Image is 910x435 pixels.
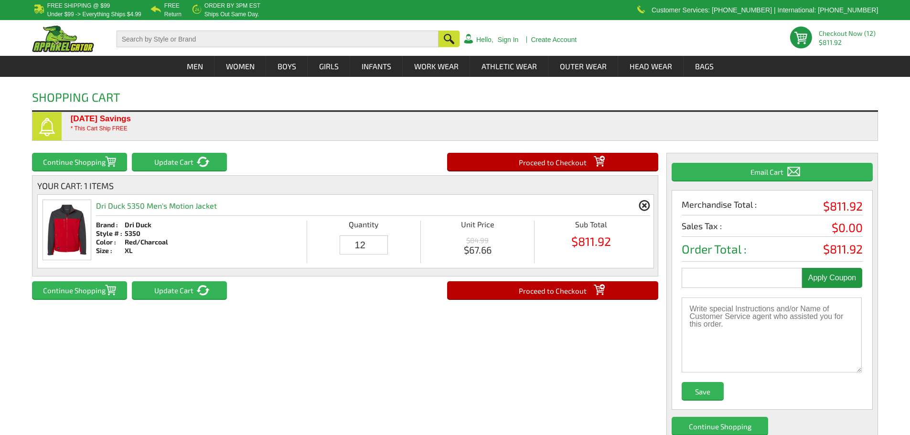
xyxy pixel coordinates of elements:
[125,229,168,238] div: 5350
[204,11,260,17] p: ships out same day.
[43,200,91,260] img: Dri Duck 5350 Men
[125,221,168,229] div: Dri Duck
[307,221,420,228] li: Quantity
[32,91,120,110] h1: Shopping Cart
[420,221,534,228] li: Unit Price
[684,56,725,77] a: Bags
[117,31,439,47] input: Search by Style or Brand
[535,235,648,247] span: $811.92
[534,221,648,228] li: Sub Total
[32,281,127,299] button: Continue Shopping
[823,200,863,212] span: $811.92
[37,180,653,191] div: Your Cart: 1 Items
[32,25,94,52] img: ApparelGator
[47,2,110,9] b: Free Shipping @ $99
[421,235,534,245] span: $84.99
[682,200,863,215] li: Merchandise Total :
[682,382,724,400] input: Save
[125,238,168,246] div: Red/Charcoal
[802,268,862,288] input: Apply Coupon
[471,56,548,77] a: Athletic Wear
[549,56,618,77] a: Outer Wear
[832,222,863,233] span: $0.00
[619,56,683,77] a: Head Wear
[267,56,307,77] a: Boys
[421,245,534,255] span: $67.66
[308,56,350,77] a: Girls
[215,56,266,77] a: Women
[132,153,227,170] input: Update Cart
[498,36,519,43] a: Sign In
[819,39,878,46] span: $811.92
[672,417,768,435] button: Continue Shopping
[682,222,863,237] li: Sales Tax :
[638,200,650,212] a: Remove
[96,221,125,229] div: Brand :
[96,246,125,255] div: Size :
[652,7,878,13] p: Customer Services: [PHONE_NUMBER] | International: [PHONE_NUMBER]
[96,195,217,215] h2: Dri Duck 5350 Men's Motion Jacket
[403,56,470,77] a: Work Wear
[823,243,863,255] span: $811.92
[164,11,182,17] p: Return
[531,36,577,43] a: Create Account
[476,36,493,43] a: Hello,
[351,56,402,77] a: Infants
[96,229,125,238] div: Style # :
[682,243,863,262] li: Order Total :
[125,246,168,255] div: XL
[96,238,125,246] div: Color :
[47,11,141,17] p: under $99 -> everything ships $4.99
[164,2,180,9] b: Free
[672,163,873,180] button: Email Cart
[71,116,830,122] div: [DATE] Savings
[819,29,876,37] a: Checkout Now (12)
[204,2,260,9] b: Order by 3PM EST
[71,126,830,131] div: * This Cart Ship FREE
[32,153,127,170] button: Continue Shopping
[447,153,658,170] input: Proceed to Checkout
[176,56,214,77] a: Men
[43,253,91,261] a: Dri Duck 5350 Men's Motion Jacket
[447,281,658,299] input: Proceed to Checkout
[132,281,227,299] input: Update Cart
